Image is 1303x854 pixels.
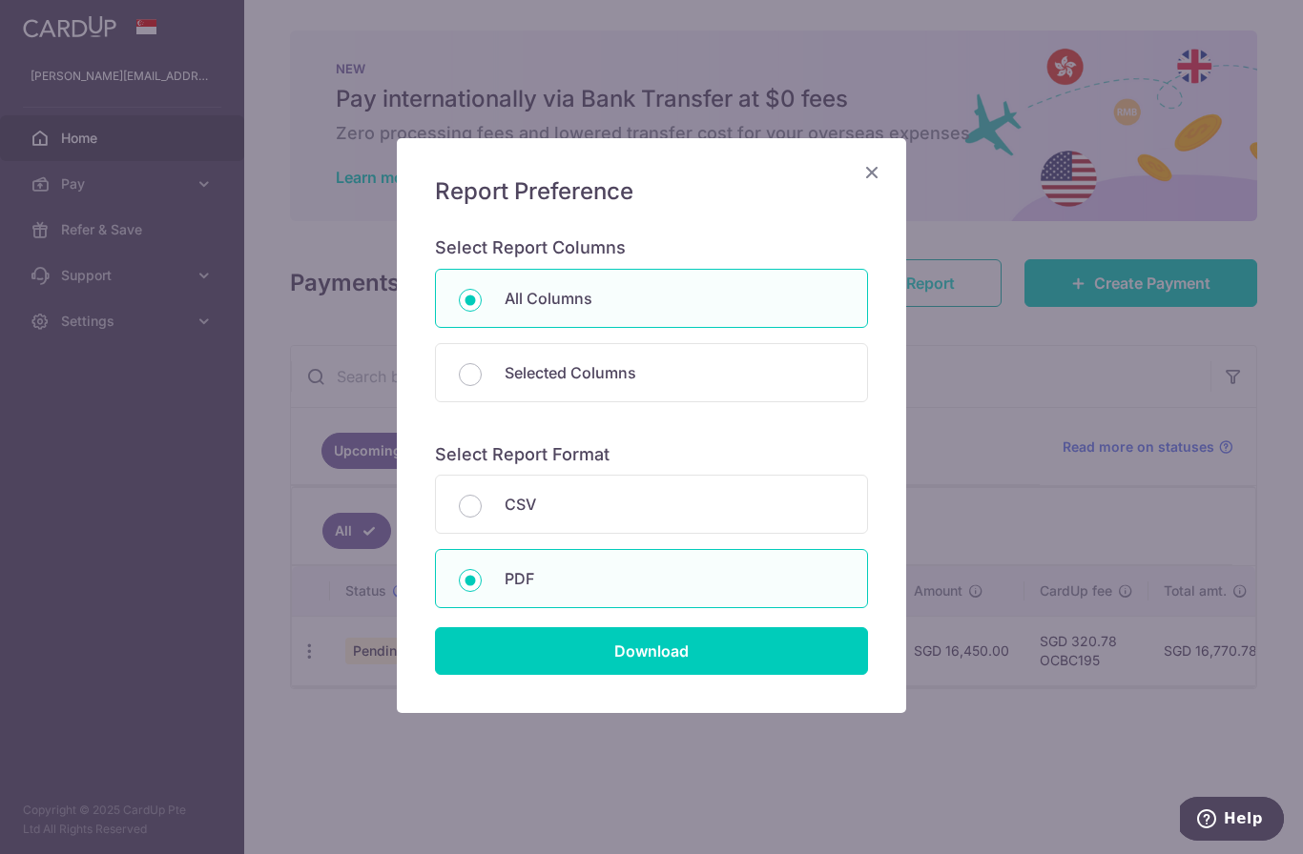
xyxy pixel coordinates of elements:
[505,493,844,516] p: CSV
[435,237,868,259] h6: Select Report Columns
[505,287,844,310] p: All Columns
[1180,797,1284,844] iframe: Opens a widget where you can find more information
[505,567,844,590] p: PDF
[435,444,868,466] h6: Select Report Format
[505,361,844,384] p: Selected Columns
[44,13,83,30] span: Help
[435,627,868,675] input: Download
[435,176,868,207] h5: Report Preference
[860,161,883,184] button: Close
